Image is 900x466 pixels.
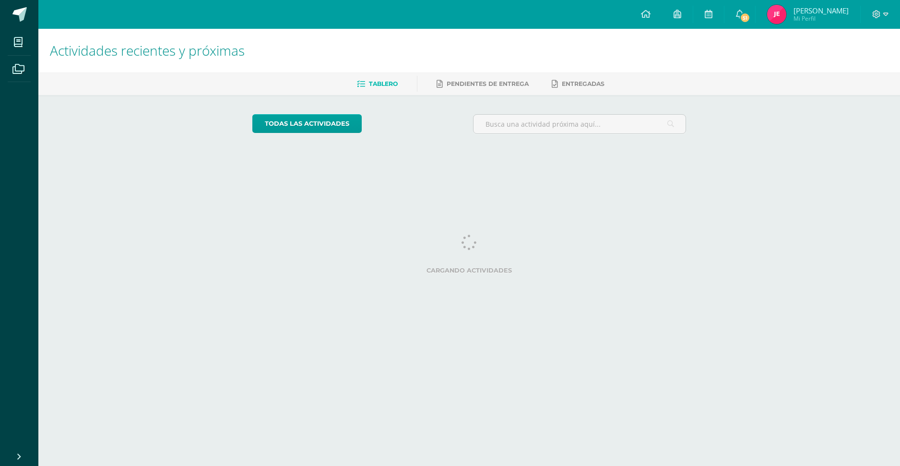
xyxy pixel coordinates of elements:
span: [PERSON_NAME] [793,6,849,15]
a: Entregadas [552,76,604,92]
label: Cargando actividades [252,267,687,274]
span: Tablero [369,80,398,87]
a: Pendientes de entrega [437,76,529,92]
a: Tablero [357,76,398,92]
a: todas las Actividades [252,114,362,133]
input: Busca una actividad próxima aquí... [474,115,686,133]
span: Entregadas [562,80,604,87]
span: Actividades recientes y próximas [50,41,245,60]
span: Pendientes de entrega [447,80,529,87]
span: 51 [740,12,750,23]
span: Mi Perfil [793,14,849,23]
img: 64b5c68cdd0fc184d4b02f8605236c54.png [767,5,786,24]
